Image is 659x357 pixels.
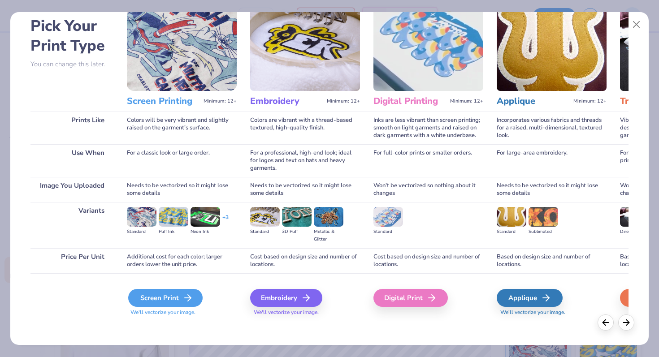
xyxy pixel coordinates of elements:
div: 3D Puff [282,228,312,236]
div: Digital Print [373,289,448,307]
div: Incorporates various fabrics and threads for a raised, multi-dimensional, textured look. [497,112,607,144]
span: Minimum: 12+ [450,98,483,104]
div: Needs to be vectorized so it might lose some details [497,177,607,202]
div: Applique [497,289,563,307]
div: + 3 [222,214,229,229]
div: Use When [30,144,113,177]
div: Metallic & Glitter [314,228,343,243]
div: Needs to be vectorized so it might lose some details [127,177,237,202]
div: Cost based on design size and number of locations. [250,248,360,273]
h3: Embroidery [250,95,323,107]
span: Minimum: 12+ [204,98,237,104]
div: Standard [250,228,280,236]
p: You can change this later. [30,60,113,68]
div: Inks are less vibrant than screen printing; smooth on light garments and raised on dark garments ... [373,112,483,144]
div: Colors are vibrant with a thread-based textured, high-quality finish. [250,112,360,144]
div: Standard [497,228,526,236]
span: We'll vectorize your image. [127,309,237,316]
div: Direct-to-film [620,228,650,236]
div: Colors will be very vibrant and slightly raised on the garment's surface. [127,112,237,144]
div: Additional cost for each color; larger orders lower the unit price. [127,248,237,273]
img: Neon Ink [191,207,220,227]
div: Image You Uploaded [30,177,113,202]
div: Puff Ink [159,228,188,236]
img: Puff Ink [159,207,188,227]
img: Direct-to-film [620,207,650,227]
div: Screen Print [128,289,203,307]
div: Prints Like [30,112,113,144]
div: For a professional, high-end look; ideal for logos and text on hats and heavy garments. [250,144,360,177]
button: Close [628,16,645,33]
div: For full-color prints or smaller orders. [373,144,483,177]
img: Standard [497,207,526,227]
div: Price Per Unit [30,248,113,273]
span: We'll vectorize your image. [497,309,607,316]
div: Sublimated [529,228,558,236]
div: Cost based on design size and number of locations. [373,248,483,273]
img: Metallic & Glitter [314,207,343,227]
div: Variants [30,202,113,248]
img: Standard [373,207,403,227]
img: Standard [250,207,280,227]
div: Based on design size and number of locations. [497,248,607,273]
span: Minimum: 12+ [573,98,607,104]
div: Neon Ink [191,228,220,236]
div: Standard [373,228,403,236]
div: For large-area embroidery. [497,144,607,177]
div: Won't be vectorized so nothing about it changes [373,177,483,202]
h3: Digital Printing [373,95,447,107]
img: 3D Puff [282,207,312,227]
span: Minimum: 12+ [327,98,360,104]
div: Standard [127,228,156,236]
h3: Applique [497,95,570,107]
img: Standard [127,207,156,227]
div: For a classic look or large order. [127,144,237,177]
div: Needs to be vectorized so it might lose some details [250,177,360,202]
h2: Pick Your Print Type [30,16,113,56]
h3: Screen Printing [127,95,200,107]
div: Embroidery [250,289,322,307]
span: We'll vectorize your image. [250,309,360,316]
img: Sublimated [529,207,558,227]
